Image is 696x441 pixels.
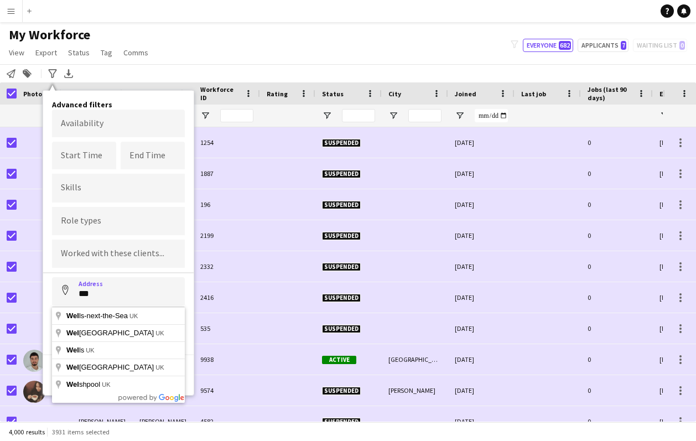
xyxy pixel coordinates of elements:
div: [DATE] [448,127,515,158]
div: 0 [581,344,653,375]
span: UK [86,347,94,354]
span: Suspended [322,170,361,178]
a: Tag [96,45,117,60]
div: 1254 [194,127,260,158]
h4: Advanced filters [52,100,185,110]
div: 0 [581,282,653,313]
span: Jobs (last 90 days) [588,85,633,102]
span: Suspended [322,387,361,395]
div: 2332 [194,251,260,282]
span: UK [155,330,164,336]
button: Open Filter Menu [388,111,398,121]
app-action-btn: Advanced filters [46,67,59,80]
span: Suspended [322,139,361,147]
button: Open Filter Menu [659,111,669,121]
div: [PERSON_NAME] [72,406,133,437]
div: 2199 [194,220,260,251]
div: 0 [581,220,653,251]
span: Status [68,48,90,58]
span: Suspended [322,325,361,333]
span: Suspended [322,294,361,302]
span: UK [102,381,110,388]
span: Last Name [139,90,172,98]
div: [DATE] [448,251,515,282]
div: 0 [581,406,653,437]
span: Last job [521,90,546,98]
div: [DATE] [448,158,515,189]
span: My Workforce [9,27,90,43]
div: 4582 [194,406,260,437]
div: 0 [581,189,653,220]
app-action-btn: Export XLSX [62,67,75,80]
div: 1887 [194,158,260,189]
span: Tag [101,48,112,58]
div: 2416 [194,282,260,313]
span: First Name [79,90,112,98]
div: [DATE] [448,406,515,437]
span: [GEOGRAPHIC_DATA] [66,363,155,371]
div: [DATE] [448,313,515,344]
span: 7 [621,41,626,50]
input: Type to search role types... [61,216,176,226]
a: Status [64,45,94,60]
app-action-btn: Notify workforce [4,67,18,80]
span: Suspended [322,232,361,240]
input: Joined Filter Input [475,109,508,122]
span: Wel [66,363,79,371]
span: 682 [559,41,571,50]
span: UK [155,364,164,371]
img: Aakriti Jain [23,381,45,403]
span: Status [322,90,344,98]
div: 535 [194,313,260,344]
input: City Filter Input [408,109,442,122]
span: Email [659,90,677,98]
div: 0 [581,127,653,158]
span: ls-next-the-Sea [66,312,129,320]
div: [PERSON_NAME] [133,406,194,437]
input: Type to search clients... [61,249,176,259]
span: Comms [123,48,148,58]
span: shpool [66,380,102,388]
div: 0 [581,251,653,282]
a: View [4,45,29,60]
span: View [9,48,24,58]
input: Type to search skills... [61,183,176,193]
button: Everyone682 [523,39,573,52]
span: ls [66,346,86,354]
div: 196 [194,189,260,220]
input: Workforce ID Filter Input [220,109,253,122]
img: aadam tarabe [23,350,45,372]
div: [GEOGRAPHIC_DATA] [382,344,448,375]
button: Applicants7 [578,39,629,52]
div: [PERSON_NAME] [382,375,448,406]
span: Export [35,48,57,58]
span: Wel [66,380,79,388]
span: Workforce ID [200,85,240,102]
div: 9938 [194,344,260,375]
button: Open Filter Menu [200,111,210,121]
span: Joined [455,90,476,98]
div: [DATE] [448,189,515,220]
span: Suspended [322,201,361,209]
button: Open Filter Menu [455,111,465,121]
div: [DATE] [448,375,515,406]
span: UK [129,313,138,319]
div: 0 [581,158,653,189]
a: Export [31,45,61,60]
span: Rating [267,90,288,98]
span: Wel [66,329,79,337]
span: Wel [66,312,79,320]
div: [DATE] [448,220,515,251]
a: Comms [119,45,153,60]
span: City [388,90,401,98]
div: 0 [581,313,653,344]
span: [GEOGRAPHIC_DATA] [66,329,155,337]
div: [DATE] [448,282,515,313]
input: Status Filter Input [342,109,375,122]
div: [DATE] [448,344,515,375]
app-action-btn: Add to tag [20,67,34,80]
div: 0 [581,375,653,406]
div: 9574 [194,375,260,406]
span: Suspended [322,418,361,426]
button: Open Filter Menu [322,111,332,121]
